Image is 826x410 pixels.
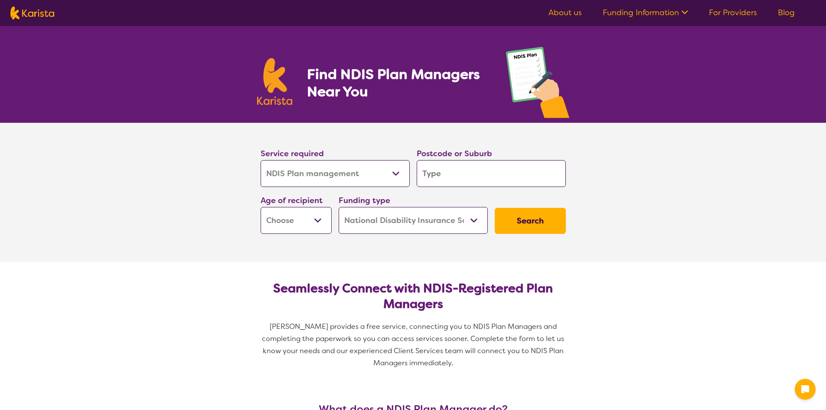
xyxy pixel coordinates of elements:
[268,281,559,312] h2: Seamlessly Connect with NDIS-Registered Plan Managers
[548,7,582,18] a: About us
[506,47,569,123] img: plan-management
[257,58,293,105] img: Karista logo
[417,160,566,187] input: Type
[339,195,390,206] label: Funding type
[307,66,488,100] h1: Find NDIS Plan Managers Near You
[261,148,324,159] label: Service required
[262,322,566,367] span: [PERSON_NAME] provides a free service, connecting you to NDIS Plan Managers and completing the pa...
[417,148,492,159] label: Postcode or Suburb
[495,208,566,234] button: Search
[603,7,688,18] a: Funding Information
[261,195,323,206] label: Age of recipient
[10,7,54,20] img: Karista logo
[778,7,795,18] a: Blog
[709,7,757,18] a: For Providers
